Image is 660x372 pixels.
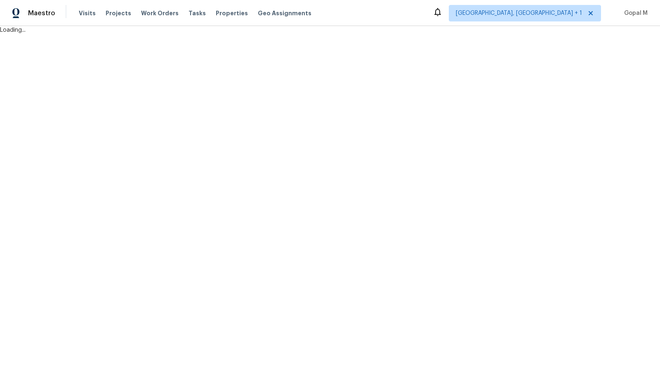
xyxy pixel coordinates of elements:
[79,9,96,17] span: Visits
[189,10,206,16] span: Tasks
[456,9,582,17] span: [GEOGRAPHIC_DATA], [GEOGRAPHIC_DATA] + 1
[28,9,55,17] span: Maestro
[141,9,179,17] span: Work Orders
[621,9,648,17] span: Gopal M
[216,9,248,17] span: Properties
[106,9,131,17] span: Projects
[258,9,311,17] span: Geo Assignments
